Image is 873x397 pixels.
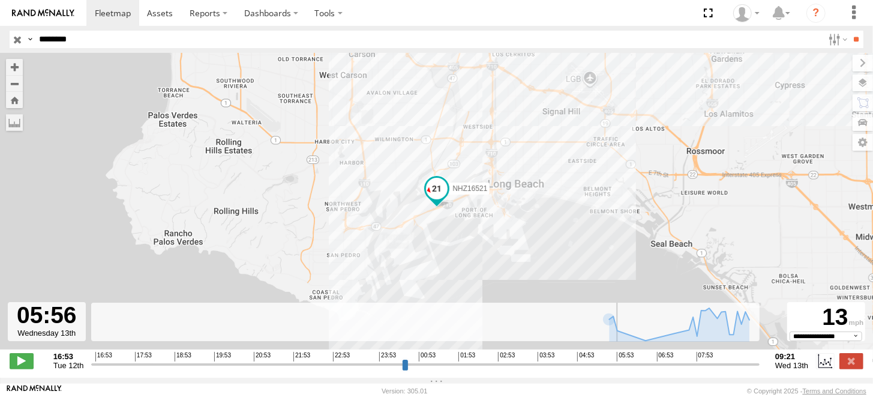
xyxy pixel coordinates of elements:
[7,385,62,397] a: Visit our Website
[95,352,112,362] span: 16:53
[214,352,231,362] span: 19:53
[135,352,152,362] span: 17:53
[175,352,191,362] span: 18:53
[697,352,713,362] span: 07:53
[6,92,23,108] button: Zoom Home
[853,134,873,151] label: Map Settings
[10,353,34,369] label: Play/Stop
[498,352,515,362] span: 02:53
[824,31,850,48] label: Search Filter Options
[25,31,35,48] label: Search Query
[6,59,23,75] button: Zoom in
[577,352,594,362] span: 04:53
[458,352,475,362] span: 01:53
[538,352,554,362] span: 03:53
[53,352,84,361] strong: 16:53
[6,114,23,131] label: Measure
[803,387,866,395] a: Terms and Conditions
[333,352,350,362] span: 22:53
[806,4,826,23] i: ?
[747,387,866,395] div: © Copyright 2025 -
[6,75,23,92] button: Zoom out
[254,352,271,362] span: 20:53
[382,387,427,395] div: Version: 305.01
[789,304,863,332] div: 13
[419,352,436,362] span: 00:53
[379,352,396,362] span: 23:53
[657,352,674,362] span: 06:53
[293,352,310,362] span: 21:53
[839,353,863,369] label: Close
[617,352,634,362] span: 05:53
[12,9,74,17] img: rand-logo.svg
[452,184,487,192] span: NHZ16521
[53,361,84,370] span: Tue 12th Aug 2025
[775,352,808,361] strong: 09:21
[775,361,808,370] span: Wed 13th Aug 2025
[729,4,764,22] div: Zulema McIntosch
